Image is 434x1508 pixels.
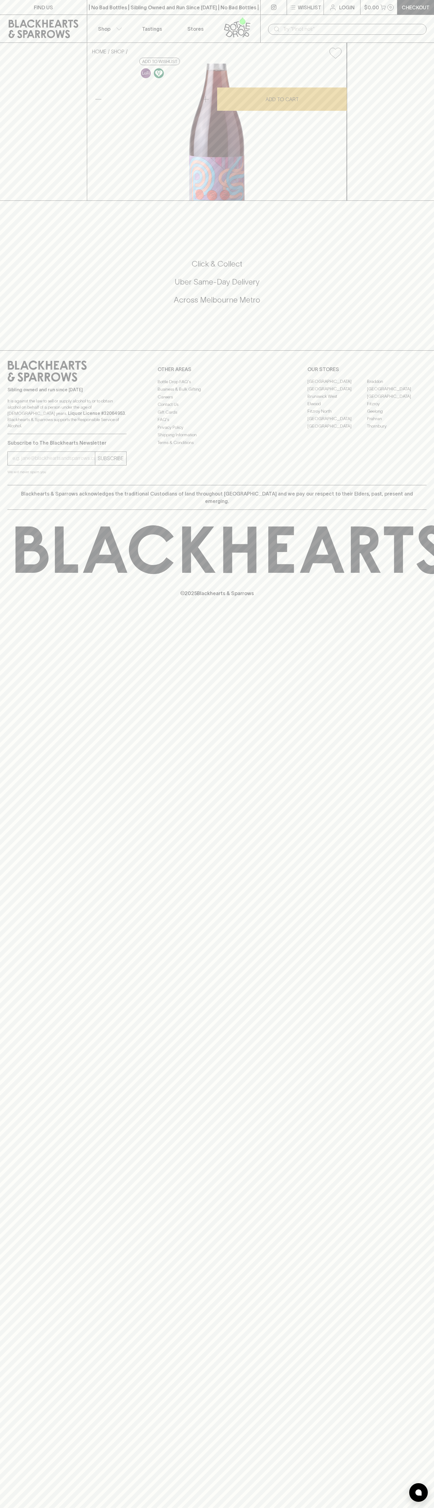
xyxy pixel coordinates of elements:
[142,25,162,33] p: Tastings
[266,96,299,103] p: ADD TO CART
[402,4,430,11] p: Checkout
[12,490,422,505] p: Blackhearts & Sparrows acknowledges the traditional Custodians of land throughout [GEOGRAPHIC_DAT...
[367,400,427,408] a: Fitzroy
[68,411,125,416] strong: Liquor License #32064953
[307,393,367,400] a: Brunswick West
[111,49,124,54] a: SHOP
[307,423,367,430] a: [GEOGRAPHIC_DATA]
[174,15,217,43] a: Stores
[12,453,95,463] input: e.g. jane@blackheartsandsparrows.com.au
[141,68,151,78] img: Lo-Fi
[339,4,355,11] p: Login
[7,259,427,269] h5: Click & Collect
[87,64,347,200] img: 40748.png
[98,25,110,33] p: Shop
[367,408,427,415] a: Geelong
[158,393,277,401] a: Careers
[217,88,347,111] button: ADD TO CART
[415,1489,422,1496] img: bubble-icon
[367,385,427,393] a: [GEOGRAPHIC_DATA]
[307,378,367,385] a: [GEOGRAPHIC_DATA]
[298,4,321,11] p: Wishlist
[7,295,427,305] h5: Across Melbourne Metro
[307,415,367,423] a: [GEOGRAPHIC_DATA]
[158,416,277,424] a: FAQ's
[367,415,427,423] a: Prahran
[389,6,392,9] p: 0
[364,4,379,11] p: $0.00
[367,423,427,430] a: Thornbury
[307,366,427,373] p: OUR STORES
[158,431,277,439] a: Shipping Information
[307,385,367,393] a: [GEOGRAPHIC_DATA]
[34,4,53,11] p: FIND US
[139,67,152,80] a: Some may call it natural, others minimum intervention, either way, it’s hands off & maybe even a ...
[152,67,165,80] a: Made without the use of any animal products.
[7,277,427,287] h5: Uber Same-Day Delivery
[158,386,277,393] a: Business & Bulk Gifting
[367,378,427,385] a: Braddon
[95,452,126,465] button: SUBSCRIBE
[283,24,422,34] input: Try "Pinot noir"
[158,424,277,431] a: Privacy Policy
[367,393,427,400] a: [GEOGRAPHIC_DATA]
[7,469,127,475] p: We will never spam you
[130,15,174,43] a: Tastings
[327,45,344,61] button: Add to wishlist
[158,366,277,373] p: OTHER AREAS
[158,439,277,446] a: Terms & Conditions
[187,25,204,33] p: Stores
[7,234,427,338] div: Call to action block
[307,400,367,408] a: Elwood
[87,15,131,43] button: Shop
[7,387,127,393] p: Sibling owned and run since [DATE]
[7,398,127,429] p: It is against the law to sell or supply alcohol to, or to obtain alcohol on behalf of a person un...
[154,68,164,78] img: Vegan
[139,58,180,65] button: Add to wishlist
[158,401,277,408] a: Contact Us
[307,408,367,415] a: Fitzroy North
[7,439,127,447] p: Subscribe to The Blackhearts Newsletter
[158,378,277,385] a: Bottle Drop FAQ's
[98,455,124,462] p: SUBSCRIBE
[92,49,106,54] a: HOME
[158,408,277,416] a: Gift Cards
